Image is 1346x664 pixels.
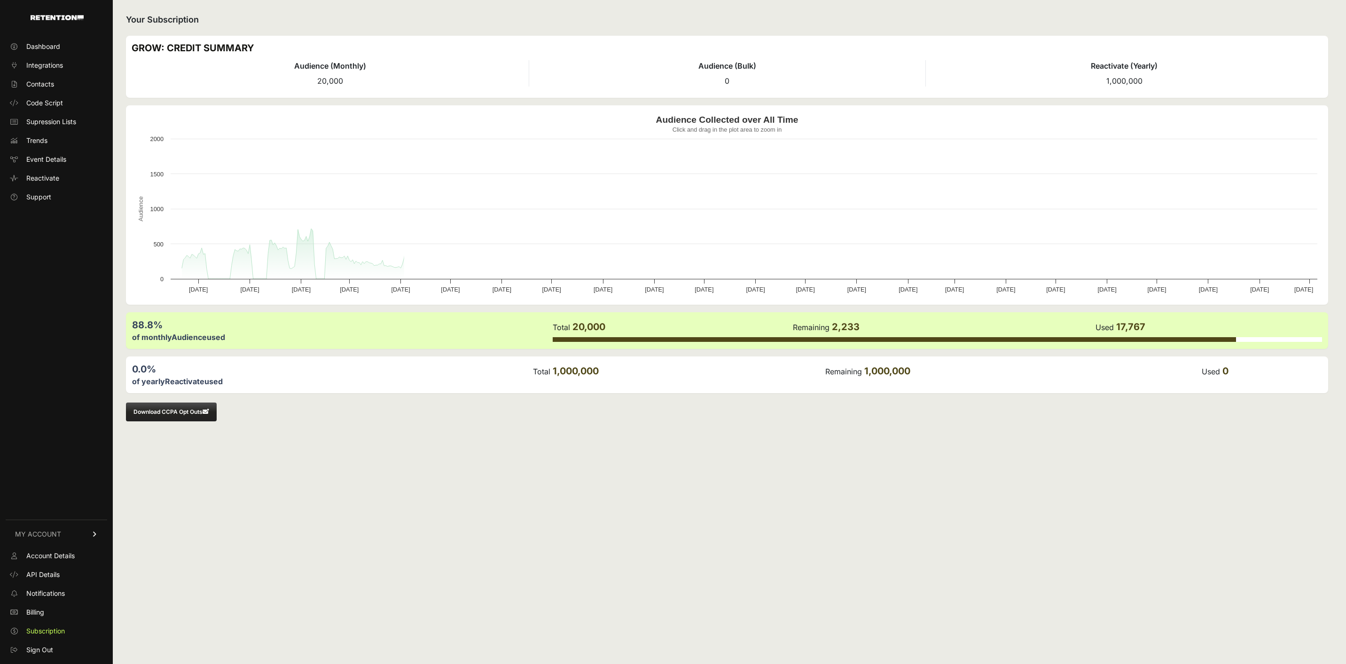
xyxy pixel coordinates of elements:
span: Support [26,192,51,202]
span: Notifications [26,589,65,598]
a: Contacts [6,77,107,92]
a: Billing [6,605,107,620]
label: Audience [172,332,207,342]
span: 1,000,000 [864,365,910,377]
label: Remaining [825,367,862,376]
text: [DATE] [945,286,964,293]
svg: Audience Collected over All Time [132,111,1322,299]
a: Support [6,190,107,205]
a: API Details [6,567,107,582]
text: [DATE] [1147,286,1166,293]
text: [DATE] [996,286,1015,293]
text: Click and drag in the plot area to zoom in [673,126,782,133]
span: Sign Out [26,645,53,655]
span: Contacts [26,79,54,89]
span: Code Script [26,98,63,108]
span: Reactivate [26,174,59,183]
label: Total [533,367,550,376]
text: [DATE] [796,286,814,293]
a: Integrations [6,58,107,73]
text: 1500 [150,171,164,178]
text: [DATE] [340,286,359,293]
span: Dashboard [26,42,60,51]
a: Subscription [6,624,107,639]
span: 1,000,000 [1106,76,1143,86]
span: 20,000 [572,321,605,332]
span: Subscription [26,626,65,636]
text: [DATE] [1046,286,1065,293]
text: [DATE] [695,286,713,293]
h4: Audience (Monthly) [132,60,529,71]
text: [DATE] [189,286,208,293]
span: Supression Lists [26,117,76,126]
span: 0 [1222,365,1229,377]
text: 2000 [150,135,164,142]
button: Download CCPA Opt Outs [126,403,217,421]
span: Account Details [26,551,75,561]
span: 0 [725,76,729,86]
a: Code Script [6,95,107,111]
text: [DATE] [1199,286,1218,293]
text: [DATE] [594,286,612,293]
a: Supression Lists [6,114,107,129]
text: [DATE] [292,286,311,293]
text: 1000 [150,206,164,213]
text: [DATE] [899,286,917,293]
text: Audience [137,196,144,221]
a: Trends [6,133,107,148]
span: MY ACCOUNT [15,530,61,539]
h4: Audience (Bulk) [529,60,926,71]
img: Retention.com [31,15,84,20]
span: 20,000 [317,76,343,86]
text: [DATE] [493,286,511,293]
text: [DATE] [645,286,664,293]
h2: Your Subscription [126,13,1328,26]
text: Audience Collected over All Time [656,115,798,125]
span: Trends [26,136,47,145]
text: [DATE] [847,286,866,293]
a: Reactivate [6,171,107,186]
span: 17,767 [1116,321,1145,332]
span: Event Details [26,155,66,164]
a: Sign Out [6,642,107,657]
label: Used [1096,323,1114,332]
h3: GROW: CREDIT SUMMARY [132,41,1323,55]
text: [DATE] [441,286,460,293]
label: Remaining [793,323,830,332]
a: Notifications [6,586,107,601]
label: Used [1202,367,1220,376]
text: 0 [160,276,164,283]
text: 500 [154,241,164,248]
span: 2,233 [832,321,860,332]
text: [DATE] [240,286,259,293]
text: [DATE] [1098,286,1117,293]
div: of monthly used [132,332,552,343]
a: MY ACCOUNT [6,520,107,548]
div: 0.0% [132,363,532,376]
a: Event Details [6,152,107,167]
span: Billing [26,608,44,617]
span: 1,000,000 [553,365,599,377]
h4: Reactivate (Yearly) [926,60,1323,71]
a: Dashboard [6,39,107,54]
span: Integrations [26,61,63,70]
div: of yearly used [132,376,532,387]
text: [DATE] [1294,286,1313,293]
div: 88.8% [132,318,552,332]
label: Total [553,323,570,332]
text: [DATE] [1250,286,1269,293]
text: [DATE] [746,286,765,293]
text: [DATE] [542,286,561,293]
label: Reactivate [165,377,204,386]
text: [DATE] [391,286,410,293]
span: API Details [26,570,60,579]
a: Account Details [6,548,107,563]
